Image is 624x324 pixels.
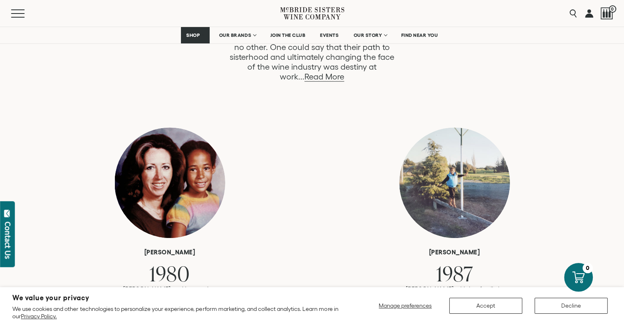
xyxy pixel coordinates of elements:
h6: [PERSON_NAME] [108,249,231,256]
a: SHOP [181,27,210,43]
span: OUR BRANDS [219,32,251,38]
a: OUR BRANDS [214,27,261,43]
p: [PERSON_NAME] and her mother [PERSON_NAME]. [108,285,231,301]
button: Accept [449,298,522,314]
p: The [PERSON_NAME] Sisters story is one like no other. One could say that their path to sisterhood... [226,32,397,82]
span: OUR STORY [353,32,382,38]
div: Contact Us [4,222,12,259]
h2: We value your privacy [12,295,344,301]
a: OUR STORY [348,27,392,43]
div: 0 [583,263,593,273]
a: FIND NEAR YOU [396,27,443,43]
span: 1987 [436,259,473,288]
span: EVENTS [320,32,338,38]
button: Manage preferences [374,298,437,314]
span: Manage preferences [379,302,432,309]
span: JOIN THE CLUB [270,32,306,38]
button: Mobile Menu Trigger [11,9,41,18]
span: SHOP [186,32,200,38]
button: Decline [535,298,608,314]
p: We use cookies and other technologies to personalize your experience, perform marketing, and coll... [12,305,344,320]
span: 0 [609,5,616,13]
h6: [PERSON_NAME] [393,249,516,256]
span: 1980 [149,259,190,288]
span: FIND NEAR YOU [401,32,438,38]
a: Read More [304,72,344,82]
a: EVENTS [315,27,344,43]
a: JOIN THE CLUB [265,27,311,43]
a: Privacy Policy. [21,313,57,319]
